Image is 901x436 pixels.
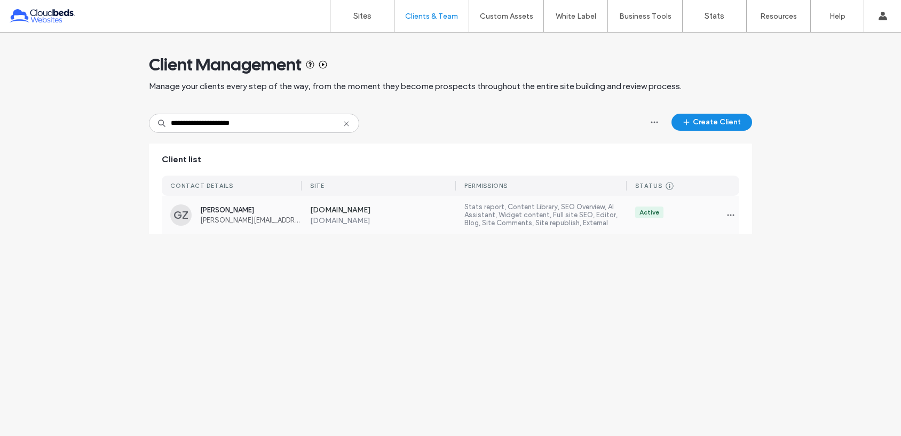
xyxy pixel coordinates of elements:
span: Help [24,7,46,17]
span: [PERSON_NAME] [200,206,302,214]
div: Active [639,208,659,217]
label: [DOMAIN_NAME] [310,205,456,216]
label: Business Tools [619,12,671,21]
label: Resources [760,12,797,21]
div: GZ [170,204,192,226]
span: Client list [162,154,201,165]
div: STATUS [635,182,662,189]
label: White Label [556,12,596,21]
a: GZ[PERSON_NAME][PERSON_NAME][EMAIL_ADDRESS][DOMAIN_NAME][DOMAIN_NAME][DOMAIN_NAME]Stats report, C... [162,196,739,234]
div: PERMISSIONS [464,182,508,189]
span: Manage your clients every step of the way, from the moment they become prospects throughout the e... [149,81,682,92]
label: Stats [705,11,724,21]
label: Clients & Team [405,12,458,21]
label: Stats report, Content Library, SEO Overview, AI Assistant, Widget content, Full site SEO, Editor,... [464,203,627,227]
span: Client Management [149,54,302,75]
div: SITE [310,182,325,189]
label: Sites [353,11,372,21]
label: Help [829,12,845,21]
label: Custom Assets [480,12,533,21]
span: [PERSON_NAME][EMAIL_ADDRESS][DOMAIN_NAME] [200,216,302,224]
button: Create Client [671,114,752,131]
div: CONTACT DETAILS [170,182,233,189]
label: [DOMAIN_NAME] [310,216,456,225]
